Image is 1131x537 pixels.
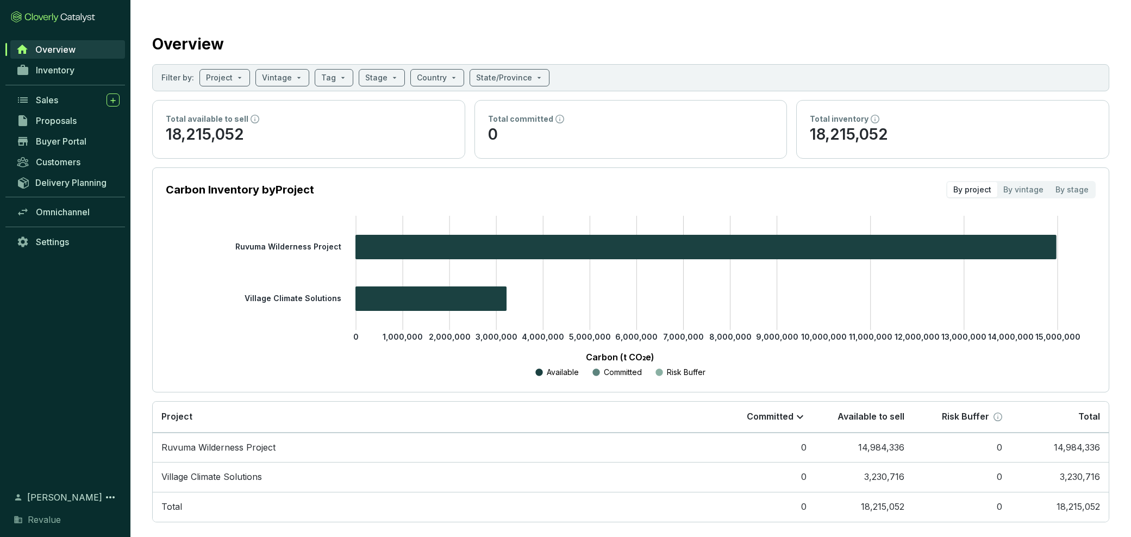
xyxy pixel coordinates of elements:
[11,173,125,191] a: Delivery Planning
[747,411,793,423] p: Committed
[11,153,125,171] a: Customers
[235,242,341,251] tspan: Ruvuma Wilderness Project
[11,203,125,221] a: Omnichannel
[488,124,774,145] p: 0
[11,61,125,79] a: Inventory
[166,182,314,197] p: Carbon Inventory by Project
[942,411,989,423] p: Risk Buffer
[717,462,815,492] td: 0
[488,114,553,124] p: Total committed
[1011,492,1109,522] td: 18,215,052
[913,433,1011,463] td: 0
[547,367,579,378] p: Available
[717,433,815,463] td: 0
[815,462,913,492] td: 3,230,716
[35,44,76,55] span: Overview
[35,177,107,188] span: Delivery Planning
[615,332,658,341] tspan: 6,000,000
[667,367,705,378] p: Risk Buffer
[161,72,194,83] p: Filter by:
[153,492,717,522] td: Total
[353,332,359,341] tspan: 0
[709,332,752,341] tspan: 8,000,000
[913,462,1011,492] td: 0
[182,351,1058,364] p: Carbon (t CO₂e)
[1035,332,1080,341] tspan: 15,000,000
[522,332,564,341] tspan: 4,000,000
[815,492,913,522] td: 18,215,052
[946,181,1096,198] div: segmented control
[895,332,940,341] tspan: 12,000,000
[913,492,1011,522] td: 0
[663,332,704,341] tspan: 7,000,000
[756,332,798,341] tspan: 9,000,000
[11,132,125,151] a: Buyer Portal
[36,95,58,105] span: Sales
[717,492,815,522] td: 0
[36,236,69,247] span: Settings
[11,91,125,109] a: Sales
[153,433,717,463] td: Ruvuma Wilderness Project
[36,115,77,126] span: Proposals
[941,332,986,341] tspan: 13,000,000
[569,332,611,341] tspan: 5,000,000
[815,433,913,463] td: 14,984,336
[947,182,997,197] div: By project
[1011,433,1109,463] td: 14,984,336
[11,111,125,130] a: Proposals
[815,402,913,433] th: Available to sell
[153,402,717,433] th: Project
[166,114,248,124] p: Total available to sell
[1011,462,1109,492] td: 3,230,716
[11,233,125,251] a: Settings
[383,332,423,341] tspan: 1,000,000
[36,157,80,167] span: Customers
[36,65,74,76] span: Inventory
[28,513,61,526] span: Revalue
[10,40,125,59] a: Overview
[1049,182,1095,197] div: By stage
[810,114,868,124] p: Total inventory
[153,462,717,492] td: Village Climate Solutions
[604,367,642,378] p: Committed
[810,124,1096,145] p: 18,215,052
[988,332,1034,341] tspan: 14,000,000
[27,491,102,504] span: [PERSON_NAME]
[1011,402,1109,433] th: Total
[152,33,224,55] h2: Overview
[849,332,892,341] tspan: 11,000,000
[801,332,847,341] tspan: 10,000,000
[429,332,471,341] tspan: 2,000,000
[36,207,90,217] span: Omnichannel
[476,332,517,341] tspan: 3,000,000
[166,124,452,145] p: 18,215,052
[36,136,86,147] span: Buyer Portal
[245,294,341,303] tspan: Village Climate Solutions
[997,182,1049,197] div: By vintage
